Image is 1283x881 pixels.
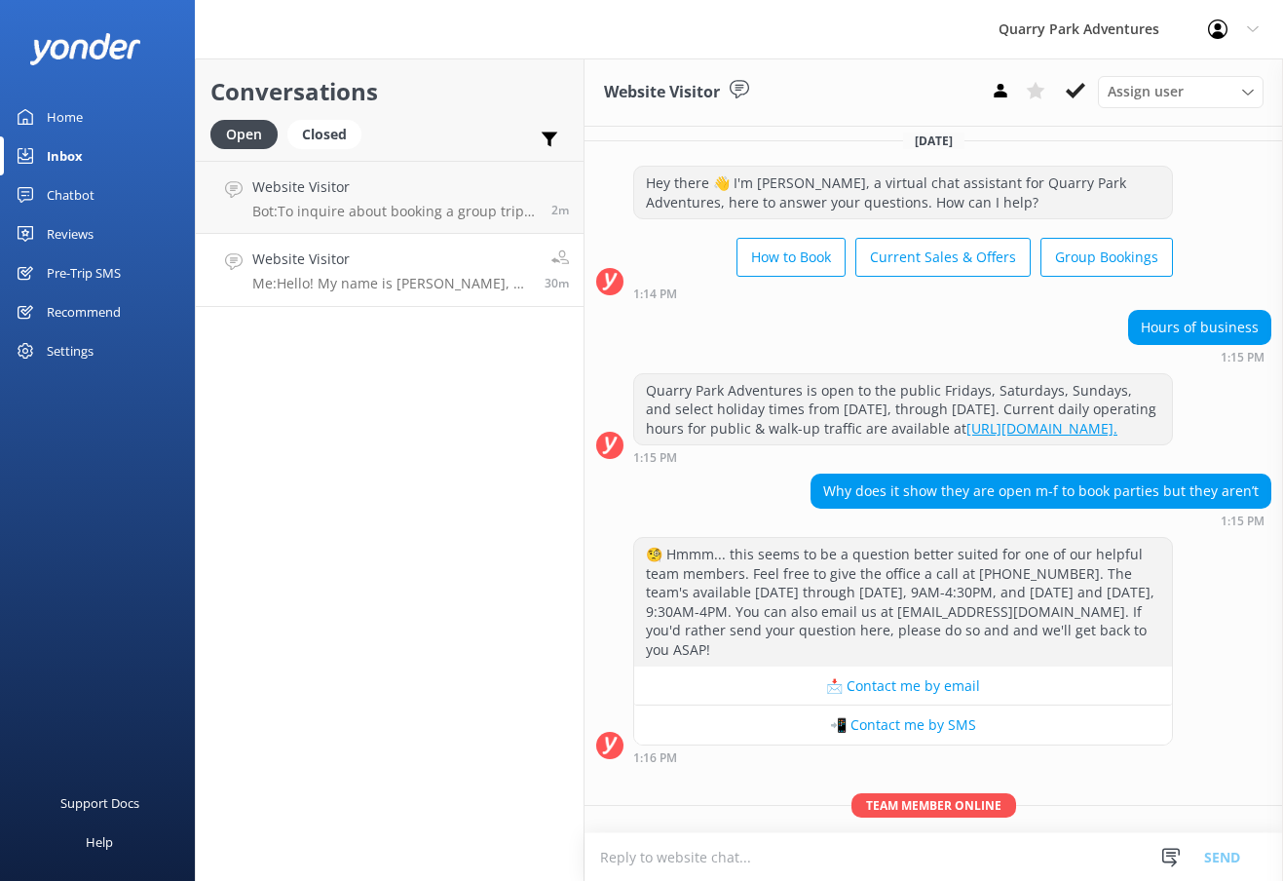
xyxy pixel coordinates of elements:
strong: 1:14 PM [633,288,677,300]
button: 📲 Contact me by SMS [634,706,1172,745]
button: Current Sales & Offers [855,238,1031,277]
div: Home [47,97,83,136]
div: Why does it show they are open m-f to book parties but they aren’t [811,475,1270,508]
div: Settings [47,331,94,370]
a: Website VisitorBot:To inquire about booking a group trip at [GEOGRAPHIC_DATA] Adventures, please ... [196,161,584,234]
span: [DATE] [903,133,964,149]
h4: Website Visitor [252,249,530,270]
div: Chatbot [47,175,94,214]
h4: Website Visitor [252,176,537,198]
div: Support Docs [60,784,139,823]
div: Sep 08 2025 01:15pm (UTC -07:00) America/Tijuana [811,514,1271,527]
div: Quarry Park Adventures is open to the public Fridays, Saturdays, Sundays, and select holiday time... [634,374,1172,445]
span: Sep 08 2025 01:49pm (UTC -07:00) America/Tijuana [545,275,569,291]
div: Inbox [47,136,83,175]
strong: 1:15 PM [633,452,677,464]
button: How to Book [736,238,846,277]
div: Open [210,120,278,149]
div: Sep 08 2025 01:15pm (UTC -07:00) America/Tijuana [633,450,1173,464]
div: Reviews [47,214,94,253]
span: Sep 08 2025 02:17pm (UTC -07:00) America/Tijuana [551,202,569,218]
span: Assign user [1108,81,1184,102]
div: Hey there 👋 I'm [PERSON_NAME], a virtual chat assistant for Quarry Park Adventures, here to answe... [634,167,1172,218]
div: Recommend [47,292,121,331]
div: Closed [287,120,361,149]
div: 🧐 Hmmm... this seems to be a question better suited for one of our helpful team members. Feel fre... [634,538,1172,667]
h2: Conversations [210,73,569,110]
a: Closed [287,123,371,144]
div: Help [86,823,113,862]
strong: 1:16 PM [633,752,677,764]
strong: 1:15 PM [1221,352,1264,364]
div: Sep 08 2025 01:15pm (UTC -07:00) America/Tijuana [1128,350,1271,364]
a: Website VisitorMe:Hello! My name is [PERSON_NAME], a member of our team. I'm stepping in for our ... [196,234,584,307]
a: Open [210,123,287,144]
button: 📩 Contact me by email [634,667,1172,706]
span: Team member online [851,793,1016,818]
div: Assign User [1098,76,1264,107]
div: Pre-Trip SMS [47,253,121,292]
h3: Website Visitor [604,80,720,105]
p: Me: Hello! My name is [PERSON_NAME], a member of our team. I'm stepping in for our ChatBot to ass... [252,275,530,292]
button: Group Bookings [1040,238,1173,277]
div: Hours of business [1129,311,1270,344]
strong: 1:15 PM [1221,516,1264,527]
div: Sep 08 2025 01:14pm (UTC -07:00) America/Tijuana [633,287,1173,300]
div: Sep 08 2025 01:16pm (UTC -07:00) America/Tijuana [633,750,1173,764]
p: Bot: To inquire about booking a group trip at [GEOGRAPHIC_DATA] Adventures, please use the Inquir... [252,203,537,220]
a: [URL][DOMAIN_NAME]. [966,419,1117,438]
img: yonder-white-logo.png [29,33,141,65]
